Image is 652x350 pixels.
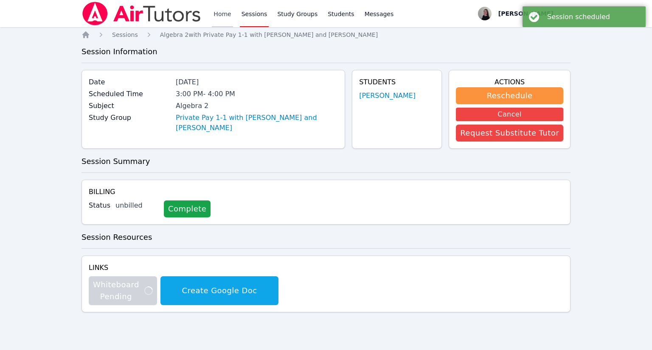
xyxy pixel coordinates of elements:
[359,91,416,101] a: [PERSON_NAME]
[115,200,157,211] div: unbilled
[160,31,378,39] a: Algebra 2with Private Pay 1-1 with [PERSON_NAME] and [PERSON_NAME]
[160,31,378,38] span: Algebra 2 with Private Pay 1-1 with [PERSON_NAME] and [PERSON_NAME]
[89,276,157,305] button: Whiteboard Pending
[160,276,278,305] button: Create Google Doc
[164,200,211,217] a: Complete
[89,101,171,111] label: Subject
[165,285,274,297] span: Create Google Doc
[365,10,394,18] span: Messages
[81,231,570,243] h3: Session Resources
[547,13,639,21] div: Session scheduled
[176,113,338,133] a: Private Pay 1-1 with [PERSON_NAME] and [PERSON_NAME]
[81,156,570,167] h3: Session Summary
[89,89,171,99] label: Scheduled Time
[93,279,153,303] span: Whiteboard Pending
[81,2,202,25] img: Air Tutors
[176,89,338,99] div: 3:00 PM - 4:00 PM
[89,113,171,123] label: Study Group
[456,77,563,87] h4: Actions
[176,101,338,111] div: Algebra 2
[89,77,171,87] label: Date
[456,125,563,142] button: Request Substitute Tutor
[359,77,435,87] h4: Students
[112,31,138,38] span: Sessions
[112,31,138,39] a: Sessions
[81,31,570,39] nav: Breadcrumb
[81,46,570,58] h3: Session Information
[456,108,563,121] button: Cancel
[89,263,278,273] h4: Links
[456,87,563,104] button: Reschedule
[89,187,563,197] h4: Billing
[176,77,338,87] div: [DATE]
[89,200,110,211] label: Status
